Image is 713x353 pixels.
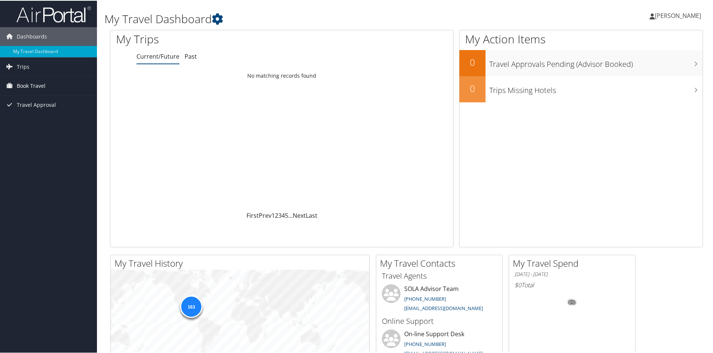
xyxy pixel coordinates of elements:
span: Trips [17,57,29,75]
a: 5 [285,211,288,219]
h6: [DATE] - [DATE] [515,270,629,277]
h6: Total [515,280,629,288]
span: $0 [515,280,521,288]
h3: Travel Agents [382,270,497,281]
li: SOLA Advisor Team [378,284,500,314]
a: 4 [282,211,285,219]
h1: My Trips [116,31,305,46]
a: [EMAIL_ADDRESS][DOMAIN_NAME] [404,304,483,311]
a: Current/Future [136,52,179,60]
h1: My Travel Dashboard [104,10,507,26]
div: 163 [180,295,202,317]
a: [PERSON_NAME] [650,4,709,26]
a: Last [306,211,317,219]
img: airportal-logo.png [16,5,91,22]
a: [PHONE_NUMBER] [404,340,446,347]
a: Prev [259,211,271,219]
h1: My Action Items [459,31,703,46]
a: 2 [275,211,278,219]
a: Next [293,211,306,219]
h2: My Travel History [114,256,369,269]
h3: Trips Missing Hotels [489,81,703,95]
h2: 0 [459,55,486,68]
a: First [246,211,259,219]
h2: My Travel Contacts [380,256,502,269]
a: 1 [271,211,275,219]
a: 0Trips Missing Hotels [459,75,703,102]
td: No matching records found [110,68,453,82]
a: 0Travel Approvals Pending (Advisor Booked) [459,49,703,75]
h2: My Travel Spend [513,256,635,269]
h2: 0 [459,81,486,94]
a: 3 [278,211,282,219]
span: Book Travel [17,76,45,95]
span: Travel Approval [17,95,56,114]
a: [PHONE_NUMBER] [404,295,446,301]
span: [PERSON_NAME] [655,11,701,19]
span: … [288,211,293,219]
tspan: 0% [569,300,575,304]
a: Past [185,52,197,60]
h3: Online Support [382,315,497,326]
h3: Travel Approvals Pending (Advisor Booked) [489,55,703,69]
span: Dashboards [17,27,47,45]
